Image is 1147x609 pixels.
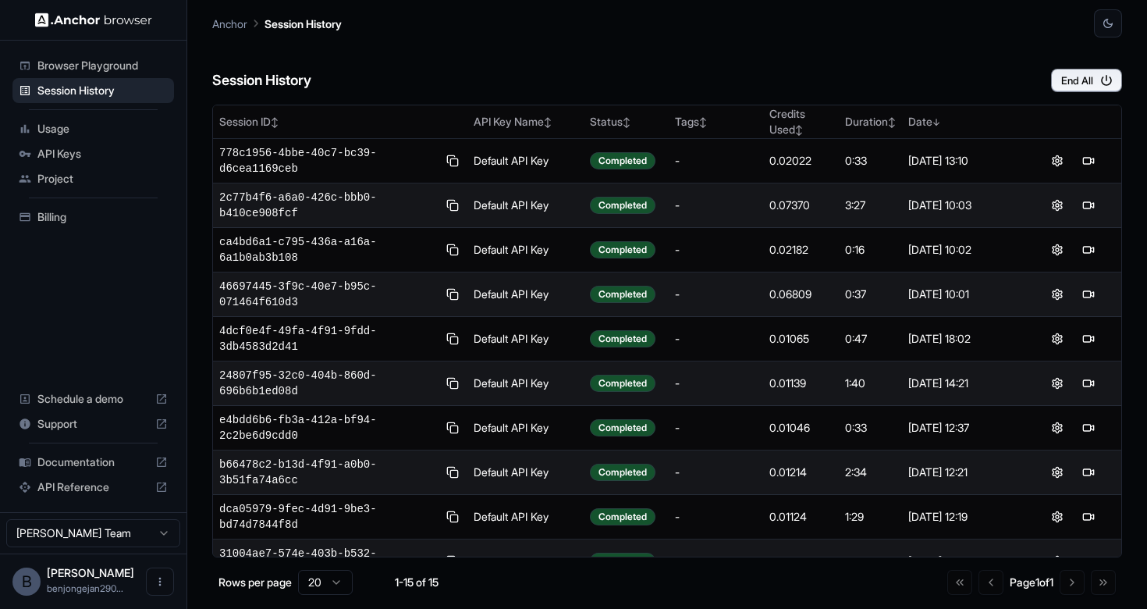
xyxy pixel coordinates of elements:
div: Usage [12,116,174,141]
div: 0.07370 [769,198,832,213]
span: Billing [37,209,168,225]
div: Completed [590,419,655,436]
td: Default API Key [467,495,584,540]
div: Completed [590,286,655,303]
div: 0:33 [845,153,896,169]
p: Anchor [212,16,247,32]
h6: Session History [212,69,311,92]
div: Status [590,114,662,130]
span: 31004ae7-574e-403b-b532-1663aa36bf78 [219,546,438,577]
div: 0.06809 [769,287,832,302]
div: 0:33 [845,420,896,436]
div: Session ID [219,114,461,130]
td: Default API Key [467,361,584,406]
div: [DATE] 10:03 [908,198,1018,213]
nav: breadcrumb [212,15,342,32]
td: Default API Key [467,183,584,228]
span: ↕ [623,116,630,128]
td: Default API Key [467,540,584,584]
td: Default API Key [467,139,584,183]
div: [DATE] 10:02 [908,242,1018,258]
div: - [675,198,757,213]
button: End All [1051,69,1122,92]
div: Page 1 of 1 [1010,575,1053,590]
span: API Reference [37,479,149,495]
div: Billing [12,205,174,230]
p: Session History [265,16,342,32]
span: ↕ [888,116,896,128]
span: b66478c2-b13d-4f91-a0b0-3b51fa74a6cc [219,457,438,488]
div: - [675,554,757,569]
td: Default API Key [467,228,584,272]
div: 1:40 [845,376,896,391]
div: API Keys [12,141,174,166]
div: 0.01046 [769,420,832,436]
div: 1-15 of 15 [378,575,456,590]
span: 4dcf0e4f-49fa-4f91-9fdd-3db4583d2d41 [219,323,438,354]
div: Date [908,114,1018,130]
div: 1:29 [845,509,896,525]
div: - [675,153,757,169]
span: 46697445-3f9c-40e7-b95c-071464f610d3 [219,279,438,310]
div: Completed [590,508,655,525]
span: API Keys [37,146,168,162]
div: 0:47 [845,331,896,347]
span: Ben Jongejan [47,566,134,579]
div: - [675,376,757,391]
div: Completed [590,152,655,169]
div: Completed [590,464,655,481]
span: Session History [37,83,168,98]
div: 0.01124 [769,509,832,525]
td: Default API Key [467,451,584,495]
td: Default API Key [467,272,584,317]
span: dca05979-9fec-4d91-9be3-bd74d7844f8d [219,501,438,532]
div: Completed [590,197,655,214]
div: Session History [12,78,174,103]
span: 24807f95-32c0-404b-860d-696b6b1ed08d [219,368,438,399]
div: [DATE] 18:02 [908,331,1018,347]
div: 2:34 [845,465,896,480]
div: [DATE] 10:01 [908,287,1018,302]
button: Open menu [146,568,174,596]
div: 0:16 [845,242,896,258]
div: Browser Playground [12,53,174,78]
div: - [675,420,757,436]
img: Anchor Logo [35,12,152,27]
span: 2c77b4f6-a6a0-426c-bbb0-b410ce908fcf [219,190,438,221]
div: Project [12,166,174,191]
div: - [675,287,757,302]
span: 778c1956-4bbe-40c7-bc39-d6cea1169ceb [219,145,438,176]
span: ca4bd6a1-c795-436a-a16a-6a1b0ab3b108 [219,234,438,265]
div: Completed [590,330,655,347]
div: API Key Name [474,114,577,130]
div: 0.01065 [769,331,832,347]
div: API Reference [12,475,174,500]
span: ↕ [544,116,552,128]
div: Duration [845,114,896,130]
div: [DATE] 13:10 [908,153,1018,169]
div: [DATE] 12:21 [908,465,1018,480]
p: Rows per page [218,575,292,590]
div: Completed [590,241,655,258]
td: Default API Key [467,317,584,361]
span: Support [37,416,149,432]
div: [DATE] 10:38 [908,554,1018,569]
span: ↕ [699,116,707,128]
span: Schedule a demo [37,391,149,407]
div: 0:32 [845,554,896,569]
div: 0.02022 [769,153,832,169]
div: - [675,509,757,525]
td: Default API Key [467,406,584,451]
div: - [675,242,757,258]
div: - [675,331,757,347]
span: ↕ [795,124,803,136]
div: Credits Used [769,106,832,137]
div: Support [12,411,174,436]
span: Project [37,171,168,187]
span: ↕ [271,116,279,128]
div: [DATE] 14:21 [908,376,1018,391]
div: Schedule a demo [12,386,174,411]
div: Completed [590,553,655,570]
span: benjongejan2903@gmail.com [47,582,123,594]
div: 0.02182 [769,242,832,258]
